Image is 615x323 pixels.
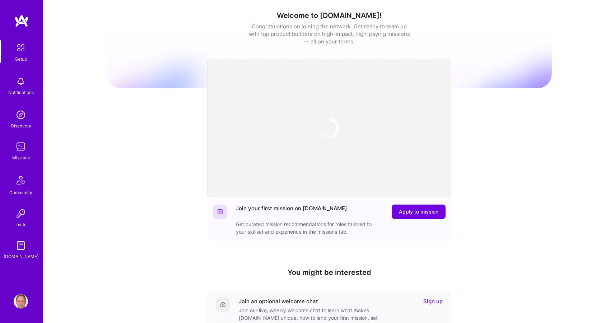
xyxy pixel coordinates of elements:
[14,108,28,122] img: discovery
[392,205,446,219] button: Apply to mission
[15,221,27,228] div: Invite
[220,302,226,308] img: Comment
[314,113,344,143] img: loading
[14,206,28,221] img: Invite
[236,205,347,219] div: Join your first mission on [DOMAIN_NAME]
[423,298,443,305] a: Sign up
[13,40,28,55] img: setup
[4,253,38,260] div: [DOMAIN_NAME]
[12,294,30,309] a: User Avatar
[9,189,32,196] div: Community
[8,89,34,96] div: Notifications
[12,154,30,161] div: Missions
[14,238,28,253] img: guide book
[217,209,223,215] img: Website
[11,122,31,130] div: Discovery
[207,268,451,277] h4: You might be interested
[14,14,29,27] img: logo
[14,294,28,309] img: User Avatar
[239,298,318,305] div: Join an optional welcome chat
[399,208,438,215] span: Apply to mission
[14,74,28,89] img: bell
[248,23,410,45] div: Congratulations on joining the network. Get ready to team up with top product builders on high-im...
[107,11,552,20] h1: Welcome to [DOMAIN_NAME]!
[14,140,28,154] img: teamwork
[236,220,379,235] div: Get curated mission recommendations for roles tailored to your skillset and experience in the mis...
[207,60,451,197] iframe: video
[12,172,29,189] img: Community
[15,55,27,63] div: Setup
